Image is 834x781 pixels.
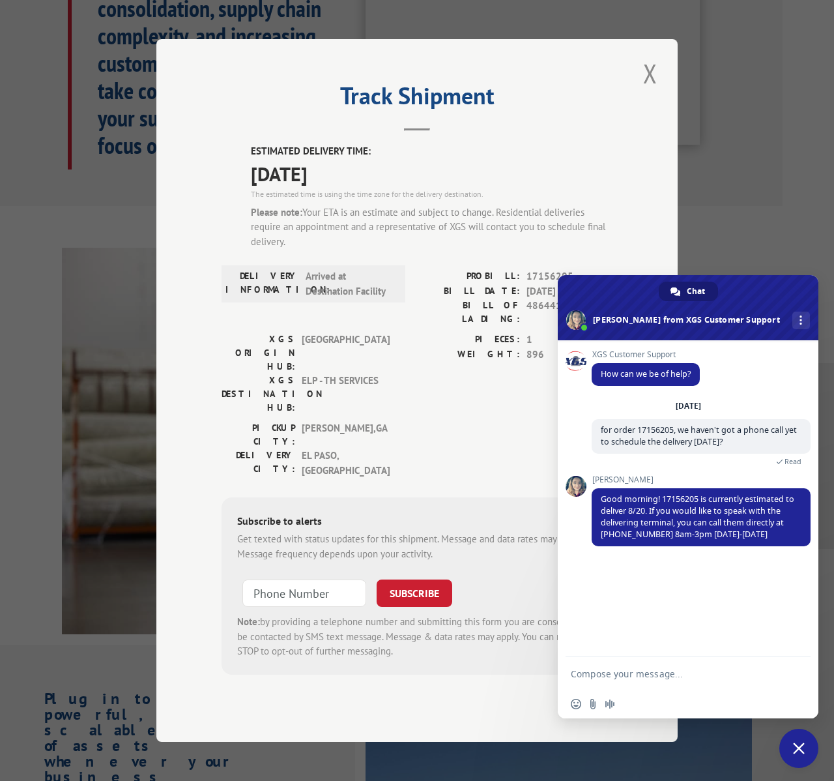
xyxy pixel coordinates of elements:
div: Your ETA is an estimate and subject to change. Residential deliveries require an appointment and ... [251,205,612,249]
a: Chat [659,282,718,301]
span: [PERSON_NAME] [592,475,811,484]
button: SUBSCRIBE [377,580,452,607]
span: 17156205 [526,269,612,284]
label: XGS DESTINATION HUB: [222,374,295,415]
span: [DATE] [251,158,612,188]
h2: Track Shipment [222,87,612,111]
label: DELIVERY CITY: [222,449,295,478]
span: [GEOGRAPHIC_DATA] [302,332,390,374]
input: Phone Number [242,580,366,607]
strong: Please note: [251,205,302,218]
span: EL PASO , [GEOGRAPHIC_DATA] [302,449,390,478]
span: ELP - TH SERVICES [302,374,390,415]
span: [PERSON_NAME] , GA [302,421,390,449]
span: for order 17156205, we haven’t got a phone call yet to schedule the delivery [DATE]? [601,424,797,447]
span: Insert an emoji [571,699,581,709]
label: XGS ORIGIN HUB: [222,332,295,374]
label: DELIVERY INFORMATION: [225,269,299,299]
div: The estimated time is using the time zone for the delivery destination. [251,188,612,199]
span: 896 [526,347,612,362]
span: Good morning! 17156205 is currently estimated to deliver 8/20. If you would like to speak with th... [601,494,794,540]
span: Read [784,457,801,466]
label: WEIGHT: [417,347,520,362]
span: 1 [526,332,612,347]
span: XGS Customer Support [592,350,700,359]
div: Subscribe to alerts [237,513,597,532]
span: [DATE] [526,284,612,299]
label: BILL DATE: [417,284,520,299]
label: PROBILL: [417,269,520,284]
span: How can we be of help? [601,368,691,379]
div: [DATE] [676,402,701,410]
div: by providing a telephone number and submitting this form you are consenting to be contacted by SM... [237,615,597,659]
span: Arrived at Destination Facility [306,269,394,299]
div: Get texted with status updates for this shipment. Message and data rates may apply. Message frequ... [237,532,597,561]
a: Close chat [779,729,818,768]
span: Chat [687,282,705,301]
label: PICKUP CITY: [222,421,295,449]
span: 4864412 [526,299,612,326]
label: ESTIMATED DELIVERY TIME: [251,144,612,159]
label: BILL OF LADING: [417,299,520,326]
textarea: Compose your message... [571,657,779,690]
strong: Note: [237,615,260,628]
span: Audio message [605,699,615,709]
button: Close modal [639,55,661,91]
label: PIECES: [417,332,520,347]
span: Send a file [588,699,598,709]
